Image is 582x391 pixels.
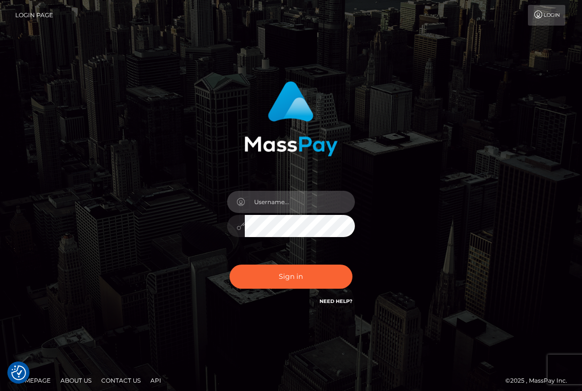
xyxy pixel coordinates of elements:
a: Login [528,5,565,26]
a: Login Page [15,5,53,26]
button: Consent Preferences [11,365,26,380]
a: API [146,373,165,388]
div: © 2025 , MassPay Inc. [505,375,575,386]
input: Username... [245,191,355,213]
a: Need Help? [320,298,352,304]
a: About Us [57,373,95,388]
img: Revisit consent button [11,365,26,380]
a: Contact Us [97,373,145,388]
button: Sign in [230,265,352,289]
a: Homepage [11,373,55,388]
img: MassPay Login [244,81,338,156]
